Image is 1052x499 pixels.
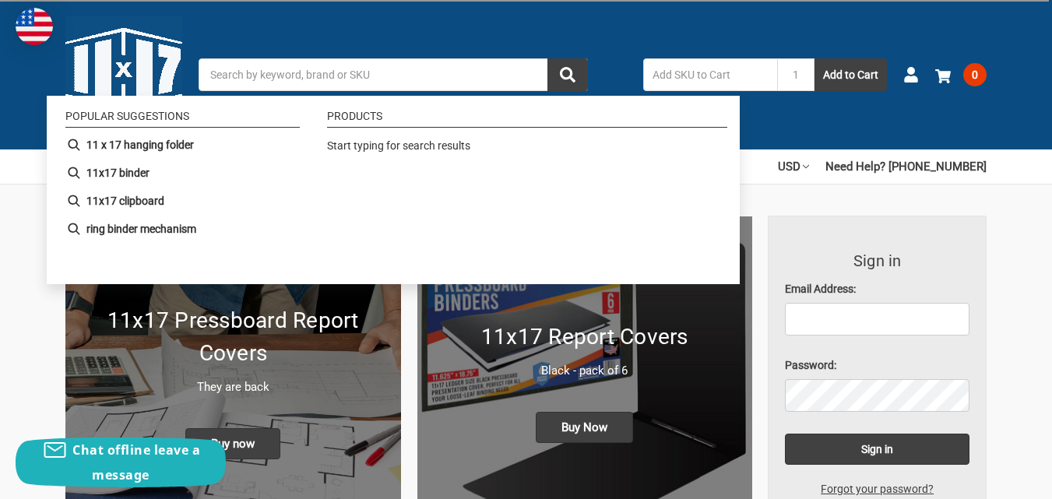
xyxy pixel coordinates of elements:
[825,149,987,184] a: Need Help? [PHONE_NUMBER]
[59,131,306,159] li: 11 x 17 hanging folder
[963,63,987,86] span: 0
[86,137,194,153] b: 11 x 17 hanging folder
[59,187,306,215] li: 11x17 clipboard
[643,58,777,91] input: Add SKU to Cart
[199,58,588,91] input: Search by keyword, brand or SKU
[434,321,737,353] h1: 11x17 Report Covers
[86,221,196,237] b: ring binder mechanism
[327,138,720,163] div: Start typing for search results
[65,16,182,133] img: 11x17.com
[86,165,150,181] b: 11x17 binder
[785,357,969,374] label: Password:
[47,96,740,284] div: Instant Search Results
[59,159,306,187] li: 11x17 binder
[434,362,737,380] p: Black - pack of 6
[82,304,385,370] h1: 11x17 Pressboard Report Covers
[72,441,200,483] span: Chat offline leave a message
[327,111,727,128] li: Products
[59,215,306,243] li: ring binder mechanism
[785,249,969,272] h3: Sign in
[185,428,280,459] span: Buy now
[778,149,809,184] a: USD
[935,54,987,95] a: 0
[785,281,969,297] label: Email Address:
[65,111,300,128] li: Popular suggestions
[536,412,633,443] span: Buy Now
[86,193,164,209] b: 11x17 clipboard
[16,8,53,45] img: duty and tax information for United States
[815,58,887,91] button: Add to Cart
[16,438,226,487] button: Chat offline leave a message
[82,378,385,396] p: They are back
